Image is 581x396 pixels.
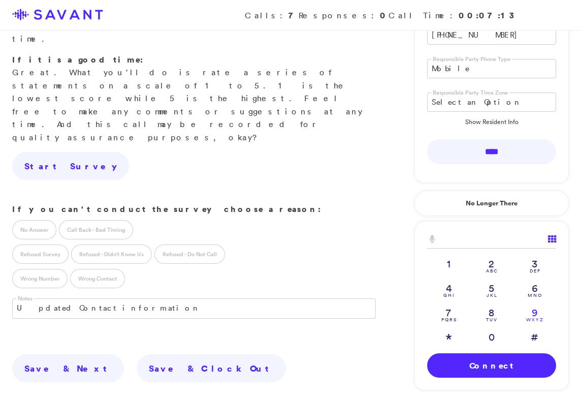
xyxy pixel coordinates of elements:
[16,295,34,302] label: Notes
[513,293,556,298] span: M N O
[470,293,513,298] span: J K L
[59,220,133,239] label: Call Back - Bad Timing
[513,269,556,273] span: D E F
[513,254,556,278] a: 3
[154,245,225,264] label: Refused - Do Not Call
[427,302,470,327] a: 7
[513,327,556,351] a: #
[12,220,56,239] label: No Answer
[12,53,376,144] p: Great. What you'll do is rate a series of statements on a scale of 1 to 5. 1 is the lowest score ...
[288,10,299,21] strong: 7
[470,269,513,273] span: A B C
[427,278,470,302] a: 4
[71,245,152,264] label: Refused - Didn't Know Us
[12,245,69,264] label: Refused Survey
[427,353,556,378] a: Connect
[431,55,512,63] label: Responsible Party Phone Type
[513,302,556,327] a: 9
[513,318,556,322] span: W X Y Z
[470,254,513,278] a: 2
[12,203,321,215] strong: If you can't conduct the survey choose a reason:
[513,278,556,302] a: 6
[459,10,518,21] strong: 00:07:13
[470,327,513,351] a: 0
[427,254,470,278] a: 1
[470,318,513,322] span: T U V
[427,318,470,322] span: P Q R S
[70,269,125,288] label: Wrong Contact
[427,293,470,298] span: G H I
[137,354,286,383] a: Save & Clock Out
[414,191,569,216] a: No Longer There
[470,302,513,327] a: 8
[12,152,129,180] a: Start Survey
[470,278,513,302] a: 5
[431,89,509,97] label: Responsible Party Time Zone
[12,54,143,65] strong: If it is a good time:
[432,93,538,111] span: Select an Option
[432,59,538,78] span: Mobile
[465,117,519,126] a: Show Resident Info
[380,10,389,21] strong: 0
[12,269,68,288] label: Wrong Number
[12,354,124,383] a: Save & Next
